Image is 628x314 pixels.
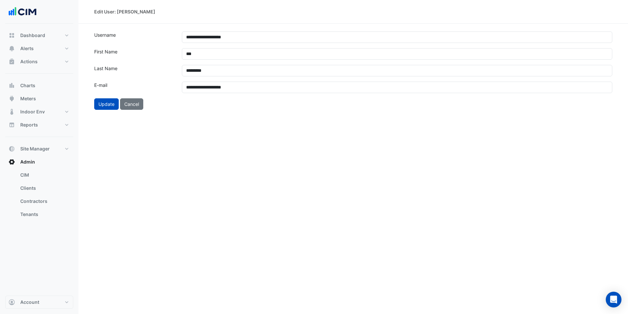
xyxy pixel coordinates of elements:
[90,82,178,93] label: E-mail
[20,58,38,65] span: Actions
[94,8,155,15] div: Edit User: [PERSON_NAME]
[606,292,621,307] div: Open Intercom Messenger
[5,296,73,309] button: Account
[5,55,73,68] button: Actions
[9,122,15,128] app-icon: Reports
[120,98,143,110] button: Cancel
[20,45,34,52] span: Alerts
[20,82,35,89] span: Charts
[20,146,50,152] span: Site Manager
[20,159,35,165] span: Admin
[5,118,73,131] button: Reports
[20,95,36,102] span: Meters
[20,32,45,39] span: Dashboard
[20,299,39,305] span: Account
[5,42,73,55] button: Alerts
[90,31,178,43] label: Username
[5,105,73,118] button: Indoor Env
[5,92,73,105] button: Meters
[5,79,73,92] button: Charts
[9,108,15,115] app-icon: Indoor Env
[15,195,73,208] a: Contractors
[90,48,178,60] label: First Name
[20,122,38,128] span: Reports
[9,95,15,102] app-icon: Meters
[9,146,15,152] app-icon: Site Manager
[90,65,178,76] label: Last Name
[15,168,73,182] a: CIM
[9,58,15,65] app-icon: Actions
[5,29,73,42] button: Dashboard
[15,208,73,221] a: Tenants
[15,182,73,195] a: Clients
[20,108,45,115] span: Indoor Env
[9,82,15,89] app-icon: Charts
[9,45,15,52] app-icon: Alerts
[5,142,73,155] button: Site Manager
[5,168,73,224] div: Admin
[9,159,15,165] app-icon: Admin
[9,32,15,39] app-icon: Dashboard
[94,98,119,110] button: Update
[8,5,37,18] img: Company Logo
[5,155,73,168] button: Admin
